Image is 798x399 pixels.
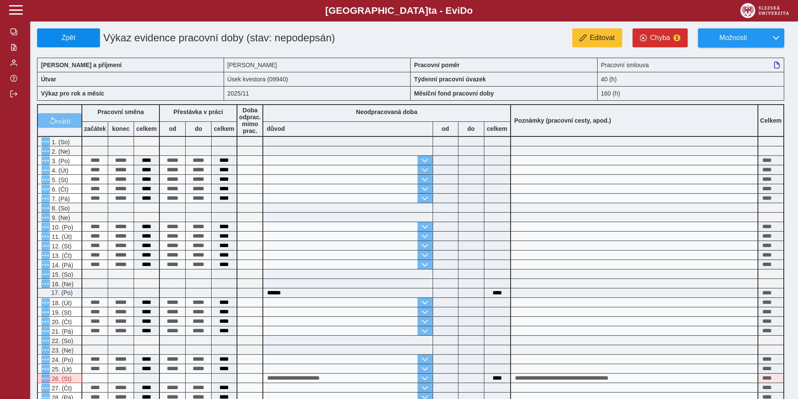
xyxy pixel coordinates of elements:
span: 2. (Ne) [50,148,70,155]
span: Možnosti [705,34,761,42]
button: Menu [41,260,50,269]
b: Pracovní poměr [414,62,460,68]
button: vrátit [38,113,81,128]
img: logo_web_su.png [740,3,789,18]
span: 17. (Po) [50,289,73,296]
div: Dovolená není vykázaná v systému Magion! [37,374,82,383]
button: Menu [41,279,50,288]
button: Menu [41,298,50,307]
button: Menu [41,147,50,155]
span: 20. (Čt) [50,319,72,325]
b: [PERSON_NAME] a příjmení [41,62,122,68]
button: Menu [41,270,50,278]
span: 8. (So) [50,205,70,212]
b: Celkem [760,117,782,124]
span: vrátit [56,117,71,124]
span: Editovat [590,34,615,42]
button: Menu [41,194,50,203]
b: Měsíční fond pracovní doby [414,90,494,97]
button: Zpět [37,28,100,47]
b: důvod [267,125,285,132]
button: Menu [41,223,50,231]
div: Pracovní smlouva [598,58,785,72]
span: 22. (So) [50,337,73,344]
span: Zpět [41,34,96,42]
b: Výkaz pro rok a měsíc [41,90,104,97]
span: 1. (So) [50,139,70,145]
b: do [186,125,211,132]
b: celkem [484,125,510,132]
button: Menu [41,308,50,316]
h1: Výkaz evidence pracovní doby (stav: nepodepsán) [100,28,351,47]
span: o [467,5,473,16]
b: konec [108,125,134,132]
span: 14. (Pá) [50,262,73,269]
button: Menu [41,374,50,383]
span: 11. (Út) [50,233,72,240]
span: 7. (Pá) [50,195,70,202]
b: Útvar [41,76,56,83]
span: 18. (Út) [50,300,72,306]
b: začátek [82,125,108,132]
button: Menu [41,327,50,335]
b: Neodpracovaná doba [356,108,417,115]
span: 6. (Čt) [50,186,69,193]
div: 40 (h) [598,72,785,86]
b: do [458,125,484,132]
button: Menu [41,137,50,146]
b: od [433,125,458,132]
button: Menu [41,346,50,354]
button: Menu [41,156,50,165]
b: Pracovní směna [97,108,143,115]
button: Menu [41,204,50,212]
span: 1 [673,34,680,41]
button: Menu [41,175,50,184]
b: Doba odprac. mimo prac. [239,107,261,134]
span: 3. (Po) [50,158,70,164]
span: 23. (Ne) [50,347,74,354]
b: Přestávka v práci [173,108,223,115]
b: celkem [212,125,237,132]
button: Menu [41,365,50,373]
b: od [160,125,185,132]
b: [GEOGRAPHIC_DATA] a - Evi [26,5,772,16]
span: 15. (So) [50,271,73,278]
div: 2025/11 [224,86,411,101]
span: 25. (Út) [50,366,72,373]
b: Týdenní pracovní úvazek [414,76,486,83]
span: 12. (St) [50,243,72,250]
button: Menu [41,232,50,241]
span: 10. (Po) [50,224,73,231]
span: 4. (Út) [50,167,69,174]
b: Poznámky (pracovní cesty, apod.) [511,117,615,124]
button: Menu [41,336,50,345]
button: Menu [41,355,50,364]
button: Chyba1 [633,28,688,47]
button: Menu [41,241,50,250]
span: Chyba [650,34,670,42]
b: celkem [134,125,159,132]
span: 27. (Čt) [50,385,72,392]
div: 160 (h) [598,86,785,101]
span: 24. (Po) [50,356,73,363]
button: Menu [41,213,50,222]
button: Menu [41,384,50,392]
span: 26. (St) [50,375,72,382]
span: D [460,5,467,16]
button: Menu [41,317,50,326]
div: Úsek kvestora (09940) [224,72,411,86]
button: Editovat [572,28,622,47]
div: [PERSON_NAME] [224,58,411,72]
button: Menu [41,251,50,260]
button: Možnosti [698,28,768,47]
span: 5. (St) [50,176,68,183]
button: Menu [41,166,50,174]
span: 9. (Ne) [50,214,70,221]
span: 19. (St) [50,309,72,316]
span: 21. (Pá) [50,328,73,335]
button: Menu [41,185,50,193]
span: 16. (Ne) [50,281,74,288]
span: 13. (Čt) [50,252,72,259]
span: t [428,5,431,16]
